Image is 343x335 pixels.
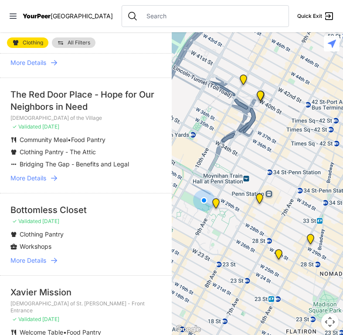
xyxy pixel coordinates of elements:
div: Metro Baptist Church [255,91,266,105]
a: Open this area in Google Maps (opens a new window) [174,324,203,335]
span: YourPeer [23,12,51,20]
span: Clothing Pantry [20,230,64,238]
a: More Details [10,58,161,67]
span: • [68,136,71,143]
div: Bottomless Closet [10,204,161,216]
span: Quick Exit [297,13,322,20]
span: Clothing [23,40,43,45]
span: More Details [10,256,46,265]
a: All Filters [52,37,95,48]
span: All Filters [68,40,90,45]
div: Headquarters [305,234,316,248]
span: Food Pantry [71,136,105,143]
span: More Details [10,58,46,67]
span: [DATE] [42,218,59,224]
div: The Red Door Place - Hope for Our Neighbors in Need [10,88,161,113]
span: Workshops [20,243,51,250]
input: Search [141,12,283,20]
span: More Details [10,174,46,183]
span: [DATE] [42,123,59,130]
button: Map camera controls [321,313,339,331]
p: [DEMOGRAPHIC_DATA] of the Village [10,115,161,122]
span: Clothing Pantry - The Attic [20,148,96,156]
span: ✓ Validated [12,218,41,224]
p: [DEMOGRAPHIC_DATA] of St. [PERSON_NAME] - Front Entrance [10,300,161,314]
a: Clothing [7,37,48,48]
span: ✓ Validated [12,316,41,322]
img: Google [174,324,203,335]
a: YourPeer[GEOGRAPHIC_DATA] [23,14,113,19]
span: ✓ Validated [12,123,41,130]
div: Chelsea [211,198,221,212]
div: New York [238,74,249,88]
div: Xavier Mission [10,286,161,298]
a: Quick Exit [297,11,334,21]
a: More Details [10,174,161,183]
div: Antonio Olivieri Drop-in Center [254,193,265,207]
span: [GEOGRAPHIC_DATA] [51,12,113,20]
div: You are here! [193,189,215,211]
span: [DATE] [42,316,59,322]
span: Community Meal [20,136,68,143]
a: More Details [10,256,161,265]
span: Bridging The Gap - Benefits and Legal [20,160,129,168]
div: New Location, Headquarters [273,249,284,263]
